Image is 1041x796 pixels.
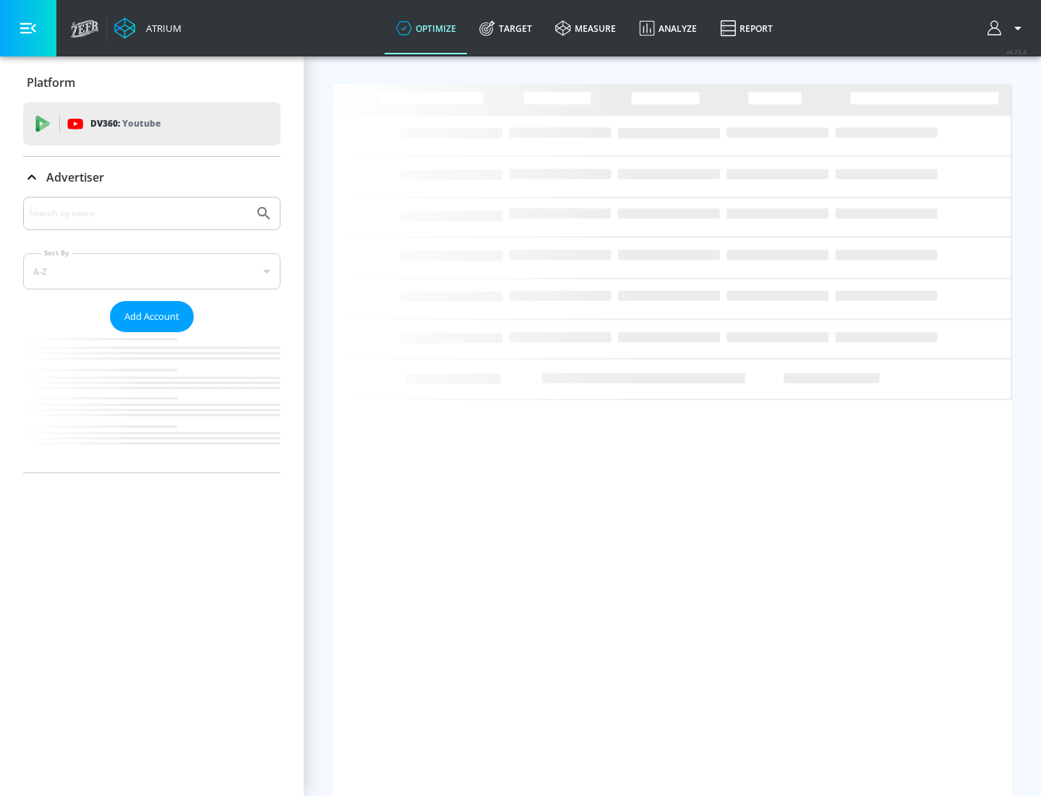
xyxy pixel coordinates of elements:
[468,2,544,54] a: Target
[23,157,280,198] div: Advertiser
[23,253,280,289] div: A-Z
[708,2,784,54] a: Report
[1006,48,1027,56] span: v 4.25.4
[23,102,280,145] div: DV360: Youtube
[46,169,104,185] p: Advertiser
[90,116,160,132] p: DV360:
[122,116,160,131] p: Youtube
[140,22,181,35] div: Atrium
[124,308,179,325] span: Add Account
[627,2,708,54] a: Analyze
[544,2,627,54] a: measure
[29,204,248,223] input: Search by name
[110,301,194,332] button: Add Account
[23,332,280,473] nav: list of Advertiser
[114,17,181,39] a: Atrium
[23,62,280,103] div: Platform
[27,75,75,90] p: Platform
[41,248,72,258] label: Sort By
[385,2,468,54] a: optimize
[23,197,280,473] div: Advertiser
